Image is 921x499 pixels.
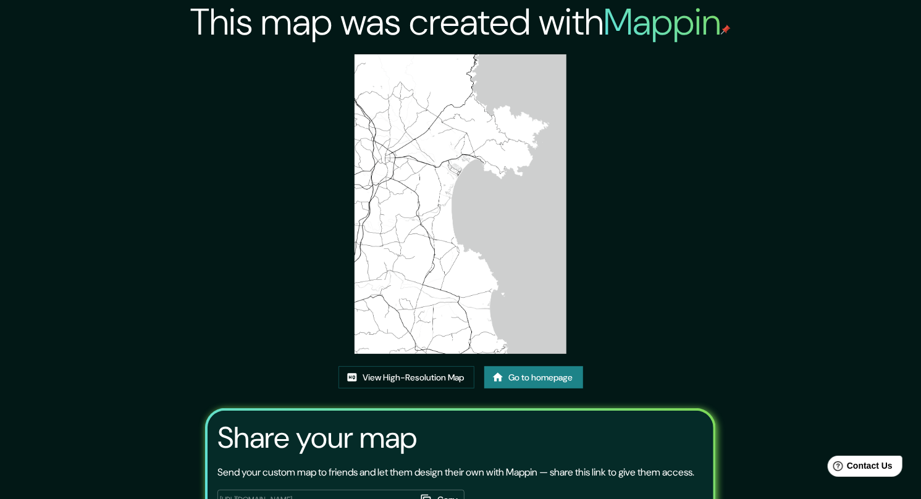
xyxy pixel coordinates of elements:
[355,54,566,354] img: created-map
[339,366,474,389] a: View High-Resolution Map
[484,366,583,389] a: Go to homepage
[217,465,695,480] p: Send your custom map to friends and let them design their own with Mappin — share this link to gi...
[811,451,907,485] iframe: Help widget launcher
[721,25,731,35] img: mappin-pin
[217,421,417,455] h3: Share your map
